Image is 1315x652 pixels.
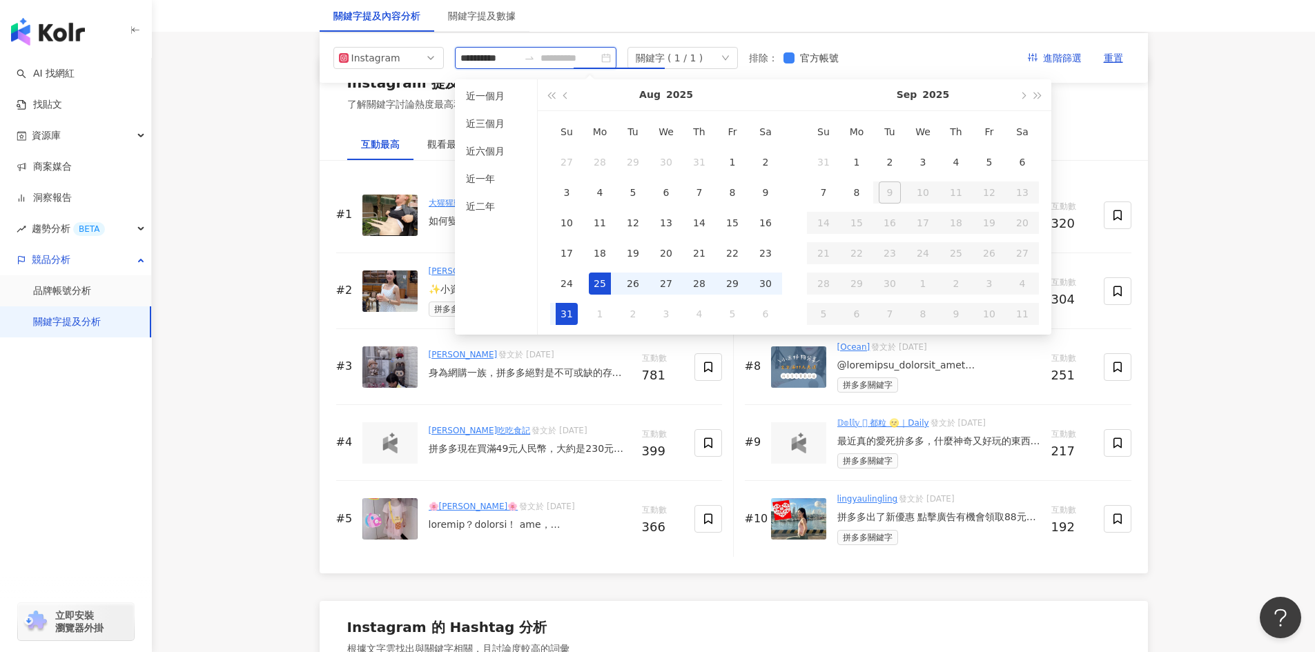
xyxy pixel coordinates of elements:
div: Instagram 的 Hashtag 分析 [347,618,547,637]
span: 互動數 [1051,428,1093,442]
div: 251 [1051,368,1093,382]
div: 366 [642,520,683,534]
div: loremip？dolorsi！ ame，consecteturadipis， elit… seddoeiusmodtemp，i30utla，etdolore18magn，aliq👍 enima... [429,518,631,532]
td: 2025-08-10 [550,208,583,238]
a: 商案媒合 [17,160,72,174]
div: 5 [622,181,644,204]
td: 2025-08-20 [650,238,683,268]
td: 2025-08-31 [550,299,583,329]
div: 4 [589,181,611,204]
div: Instagram [351,48,396,68]
a: 品牌帳號分析 [33,284,91,298]
td: 2025-09-05 [716,299,749,329]
span: 互動數 [642,428,683,442]
a: 洞察報告 [17,191,72,205]
li: 近一個月 [460,85,532,107]
td: 2025-08-06 [650,177,683,208]
th: Tu [873,117,906,147]
div: 24 [556,273,578,295]
div: 9 [754,181,777,204]
th: Sa [749,117,782,147]
div: #2 [336,283,357,298]
div: 關鍵字提及內容分析 [333,8,420,23]
div: 27 [655,273,677,295]
td: 2025-08-13 [650,208,683,238]
td: 2025-09-02 [616,299,650,329]
span: 發文於 [DATE] [899,494,954,504]
th: Sa [1006,117,1039,147]
div: 3 [556,181,578,204]
span: 拼多多關鍵字 [837,377,898,393]
button: 2025 [922,79,949,110]
td: 2025-08-08 [716,177,749,208]
div: 8 [846,181,868,204]
span: 發文於 [DATE] [871,342,926,352]
div: 6 [1011,151,1033,173]
span: rise [17,224,26,234]
div: #3 [336,359,357,374]
div: 身為網購一族，拼多多絕對是不可或缺的存在，還不是因為他的CP值真的太高啦！而且還可以免費寄到台灣！？ 沒錯！現在拼多多上面有個TW49免運專區，只要滿49元人民幣就可以包郵，相當於只要200多台... [429,366,631,380]
a: 關鍵字提及分析 [33,315,101,329]
div: 拼多多出了新優惠 點擊廣告有機會領取88元券包，超值優惠省更多！🤩 最近我都在拼多多購買了不少好物， 其中有瑜伽背心女運動內衣、綠色薄款健身瑜伽褲、薄荷綠修身運動上衣！ 我已收到貨啦， 著上身做... [837,511,1040,524]
div: 22 [721,242,743,264]
td: 2025-08-29 [716,268,749,299]
div: 399 [642,444,683,458]
div: 28 [688,273,710,295]
span: 發文於 [DATE] [519,502,574,511]
img: logo [785,433,812,453]
span: 重置 [1104,48,1123,70]
div: 13 [655,212,677,234]
td: 2025-08-24 [550,268,583,299]
img: post-image [771,346,826,388]
td: 2025-08-04 [583,177,616,208]
span: 進階篩選 [1043,48,1082,70]
div: 3 [912,151,934,173]
div: 31 [688,151,710,173]
td: 2025-09-07 [807,177,840,208]
img: post-image [362,498,418,540]
a: [PERSON_NAME] [429,266,498,276]
a: 找貼文 [17,98,62,112]
td: 2025-08-25 [583,268,616,299]
button: 2025 [666,79,693,110]
th: Th [683,117,716,147]
div: 2 [622,303,644,325]
td: 2025-09-04 [939,147,973,177]
div: 781 [642,368,683,382]
a: [Ocean] [837,342,870,352]
li: 近一年 [460,168,532,190]
a: searchAI 找網紅 [17,67,75,81]
div: 30 [655,151,677,173]
span: 互動數 [642,352,683,366]
div: #9 [745,435,766,450]
td: 2025-08-26 [616,268,650,299]
div: 6 [655,181,677,204]
div: 11 [589,212,611,234]
li: 近六個月 [460,140,532,162]
td: 2025-09-06 [1006,147,1039,177]
div: 3 [655,303,677,325]
div: 27 [556,151,578,173]
td: 2025-08-17 [550,238,583,268]
div: #10 [745,511,766,526]
td: 2025-09-02 [873,147,906,177]
span: 互動數 [1051,200,1093,214]
button: Sep [897,79,917,110]
div: 最近真的愛死拚多多，什麼神奇又好玩的東西都能買到～ 滑著滑著就會手滑下單 因為價格真的太划算啦！ 像我這次就挑了三個完全不一樣的居家小物 一顆寫著「GOOD」的大抱枕、骰子造型的椅凳， 還有一面... [837,435,1040,448]
img: chrome extension [22,611,49,633]
a: 大猩猩動物園 [429,198,478,208]
th: Mo [840,117,873,147]
span: 拼多多關鍵字 [429,302,489,317]
div: 28 [589,151,611,173]
td: 2025-08-05 [616,177,650,208]
div: 19 [622,242,644,264]
button: Aug [639,79,661,110]
td: 2025-09-03 [906,147,939,177]
span: 立即安裝 瀏覽器外掛 [55,609,104,634]
div: 23 [754,242,777,264]
td: 2025-08-09 [749,177,782,208]
span: swap-right [524,52,535,63]
td: 2025-09-01 [840,147,873,177]
div: 互動最高 [361,137,400,152]
th: We [650,117,683,147]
